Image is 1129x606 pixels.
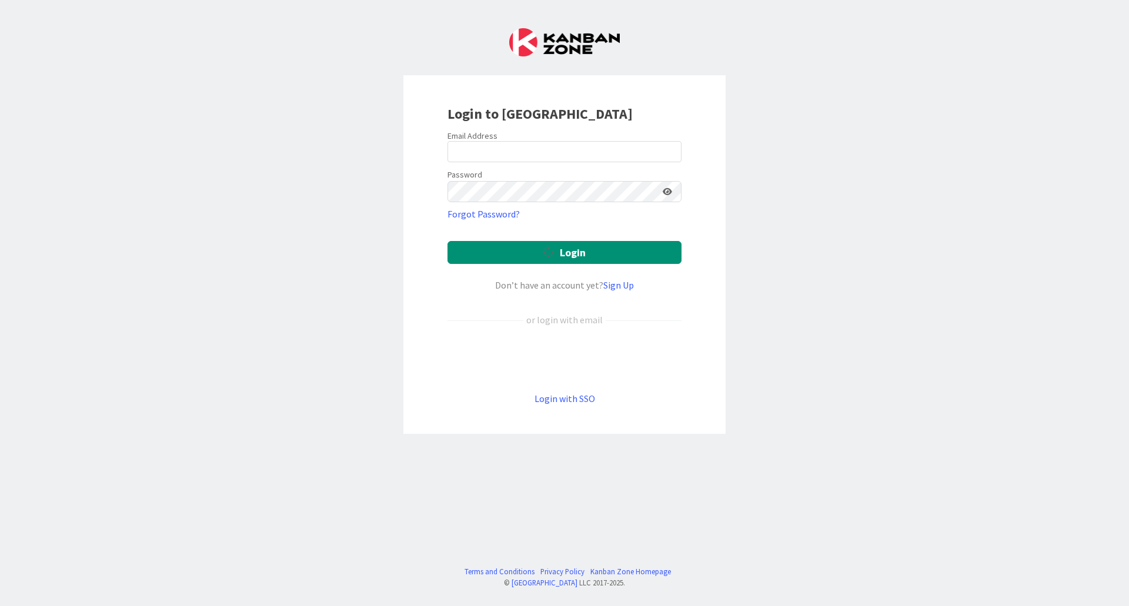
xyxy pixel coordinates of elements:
label: Password [447,169,482,181]
a: Privacy Policy [540,566,584,577]
label: Email Address [447,130,497,141]
a: [GEOGRAPHIC_DATA] [512,578,577,587]
div: © LLC 2017- 2025 . [459,577,671,588]
img: Kanban Zone [509,28,620,56]
div: or login with email [523,313,606,327]
a: Sign Up [603,279,634,291]
div: Don’t have an account yet? [447,278,682,292]
a: Kanban Zone Homepage [590,566,671,577]
a: Forgot Password? [447,207,520,221]
a: Login with SSO [535,393,595,404]
b: Login to [GEOGRAPHIC_DATA] [447,105,633,123]
button: Login [447,241,682,264]
iframe: Sign in with Google Button [442,346,687,372]
a: Terms and Conditions [465,566,535,577]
